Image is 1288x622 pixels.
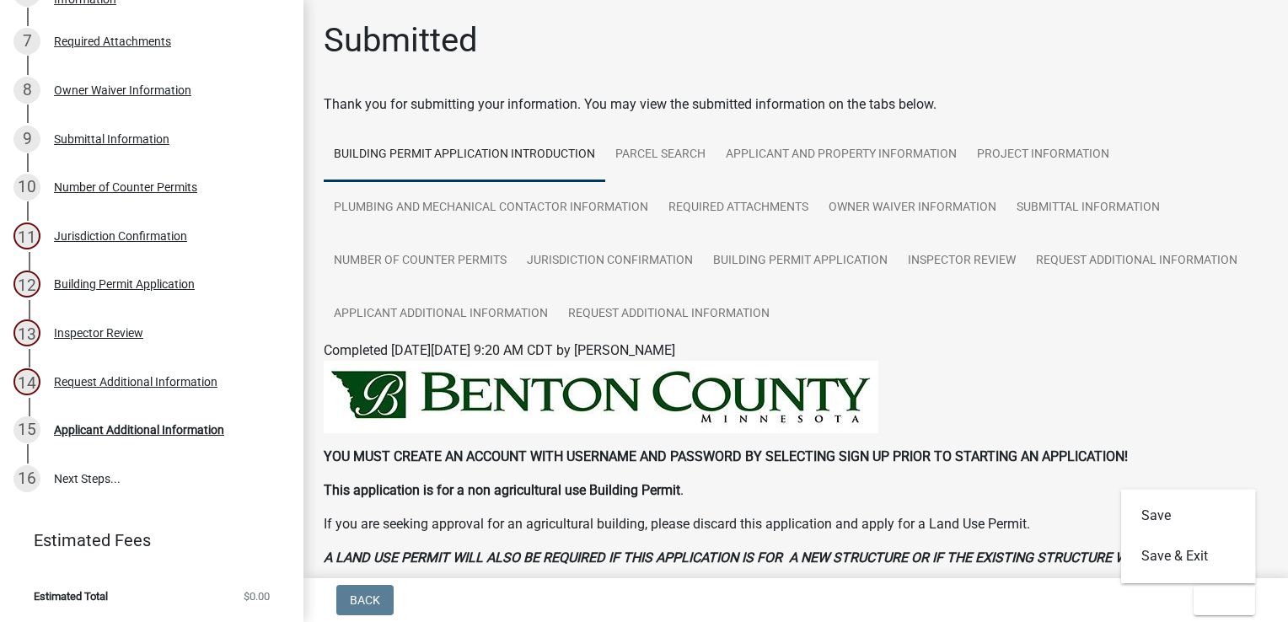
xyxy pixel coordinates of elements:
strong: This application is for a non agricultural use Building Permit [324,482,680,498]
a: Owner Waiver Information [818,181,1006,235]
div: Thank you for submitting your information. You may view the submitted information on the tabs below. [324,94,1268,115]
button: Save [1121,496,1256,536]
div: Required Attachments [54,35,171,47]
div: 13 [13,319,40,346]
div: 10 [13,174,40,201]
div: Number of Counter Permits [54,181,197,193]
a: Project Information [967,128,1119,182]
a: Parcel search [605,128,716,182]
div: Building Permit Application [54,278,195,290]
div: 9 [13,126,40,153]
span: Back [350,593,380,607]
div: Submittal Information [54,133,169,145]
a: Request Additional Information [1026,234,1248,288]
a: Applicant and Property Information [716,128,967,182]
div: Request Additional Information [54,376,217,388]
a: Applicant Additional Information [324,287,558,341]
div: 7 [13,28,40,55]
div: 8 [13,77,40,104]
a: Jurisdiction Confirmation [517,234,703,288]
p: . [324,480,1268,501]
div: 15 [13,416,40,443]
span: Estimated Total [34,591,108,602]
div: Jurisdiction Confirmation [54,230,187,242]
a: Required Attachments [658,181,818,235]
a: Building Permit Application [703,234,898,288]
span: Completed [DATE][DATE] 9:20 AM CDT by [PERSON_NAME] [324,342,675,358]
div: Exit [1121,489,1256,583]
div: Applicant Additional Information [54,424,224,436]
div: 14 [13,368,40,395]
span: Exit [1207,593,1232,607]
div: 11 [13,223,40,249]
a: Building Permit Application Introduction [324,128,605,182]
a: Submittal Information [1006,181,1170,235]
strong: YOU MUST CREATE AN ACCOUNT WITH USERNAME AND PASSWORD BY SELECTING SIGN UP PRIOR TO STARTING AN A... [324,448,1128,464]
img: BENTON_HEADER_184150ff-1924-48f9-adeb-d4c31246c7fa.jpeg [324,361,878,433]
button: Back [336,585,394,615]
p: If you are seeking approval for an agricultural building, please discard this application and app... [324,514,1268,534]
button: Save & Exit [1121,536,1256,576]
a: Inspector Review [898,234,1026,288]
strong: A LAND USE PERMIT WILL ALSO BE REQUIRED IF THIS APPLICATION IS FOR A NEW STRUCTURE OR IF THE EXIS... [324,550,1194,586]
a: Number of Counter Permits [324,234,517,288]
div: 16 [13,465,40,492]
a: Plumbing and Mechanical Contactor Information [324,181,658,235]
a: Request Additional Information [558,287,780,341]
a: Estimated Fees [13,523,276,557]
div: Inspector Review [54,327,143,339]
button: Exit [1194,585,1255,615]
span: $0.00 [244,591,270,602]
h1: Submitted [324,20,478,61]
div: 12 [13,271,40,298]
div: Owner Waiver Information [54,84,191,96]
